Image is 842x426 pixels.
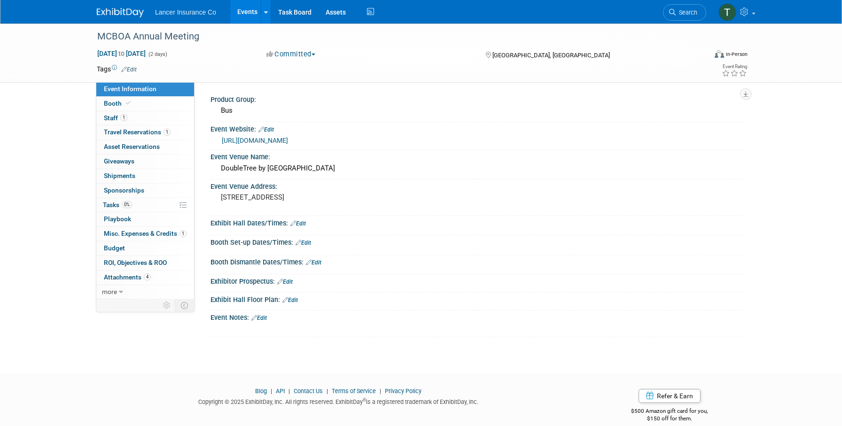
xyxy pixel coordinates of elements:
a: Sponsorships [96,184,194,198]
a: Edit [121,66,137,73]
span: Search [676,9,697,16]
div: Exhibit Hall Dates/Times: [210,216,745,228]
td: Toggle Event Tabs [175,299,195,311]
div: Exhibitor Prospectus: [210,274,745,287]
a: Edit [282,297,298,303]
span: [GEOGRAPHIC_DATA], [GEOGRAPHIC_DATA] [492,52,610,59]
a: Misc. Expenses & Credits1 [96,227,194,241]
div: Booth Dismantle Dates/Times: [210,255,745,267]
a: more [96,285,194,299]
span: | [268,387,274,395]
a: Terms of Service [332,387,376,395]
a: [URL][DOMAIN_NAME] [222,137,288,144]
div: Event Website: [210,122,745,134]
a: Travel Reservations1 [96,125,194,139]
a: Giveaways [96,155,194,169]
span: 4 [144,273,151,280]
span: to [117,50,126,57]
sup: ® [363,397,366,403]
div: In-Person [725,51,748,58]
span: 1 [179,230,187,237]
div: Event Venue Address: [210,179,745,191]
i: Booth reservation complete [126,101,131,106]
span: Giveaways [104,157,134,165]
span: 1 [164,129,171,136]
span: Sponsorships [104,186,144,194]
td: Personalize Event Tab Strip [159,299,175,311]
div: Event Format [651,49,748,63]
div: Bus [218,103,738,118]
a: Tasks0% [96,198,194,212]
a: Staff1 [96,111,194,125]
a: Budget [96,241,194,256]
a: Contact Us [294,387,323,395]
span: more [102,288,117,295]
span: | [377,387,383,395]
a: Edit [306,259,321,266]
span: Playbook [104,215,131,223]
span: Travel Reservations [104,128,171,136]
div: DoubleTree by [GEOGRAPHIC_DATA] [218,161,738,176]
span: Attachments [104,273,151,281]
div: Exhibit Hall Floor Plan: [210,293,745,305]
span: (2 days) [148,51,167,57]
a: Shipments [96,169,194,183]
a: Search [663,4,706,21]
img: Format-Inperson.png [715,50,724,58]
a: Edit [290,220,306,227]
span: Lancer Insurance Co [155,8,216,16]
td: Tags [97,64,137,74]
div: Event Venue Name: [210,150,745,162]
a: API [276,387,285,395]
span: 0% [122,201,132,208]
div: Copyright © 2025 ExhibitDay, Inc. All rights reserved. ExhibitDay is a registered trademark of Ex... [97,395,580,406]
a: Booth [96,97,194,111]
a: Privacy Policy [385,387,421,395]
a: Edit [251,315,267,321]
a: Attachments4 [96,271,194,285]
span: Misc. Expenses & Credits [104,230,187,237]
a: Edit [277,279,293,285]
span: | [286,387,292,395]
a: Blog [255,387,267,395]
span: Shipments [104,172,135,179]
span: 1 [120,114,127,121]
img: Terrence Forrest [718,3,736,21]
span: Event Information [104,85,156,93]
span: Budget [104,244,125,252]
span: [DATE] [DATE] [97,49,146,58]
span: Tasks [103,201,132,209]
img: ExhibitDay [97,8,144,17]
a: Event Information [96,82,194,96]
div: Product Group: [210,93,745,104]
span: | [324,387,330,395]
a: Edit [258,126,274,133]
div: $500 Amazon gift card for you, [594,401,746,423]
div: Event Rating [722,64,747,69]
div: Event Notes: [210,310,745,323]
button: Committed [263,49,319,59]
span: Booth [104,100,133,107]
div: MCBOA Annual Meeting [94,28,692,45]
div: Booth Set-up Dates/Times: [210,235,745,248]
div: $150 off for them. [594,415,746,423]
span: ROI, Objectives & ROO [104,259,167,266]
span: Staff [104,114,127,122]
a: Playbook [96,212,194,226]
a: Asset Reservations [96,140,194,154]
a: ROI, Objectives & ROO [96,256,194,270]
pre: [STREET_ADDRESS] [221,193,423,201]
span: Asset Reservations [104,143,160,150]
a: Edit [296,240,311,246]
a: Refer & Earn [639,389,701,403]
